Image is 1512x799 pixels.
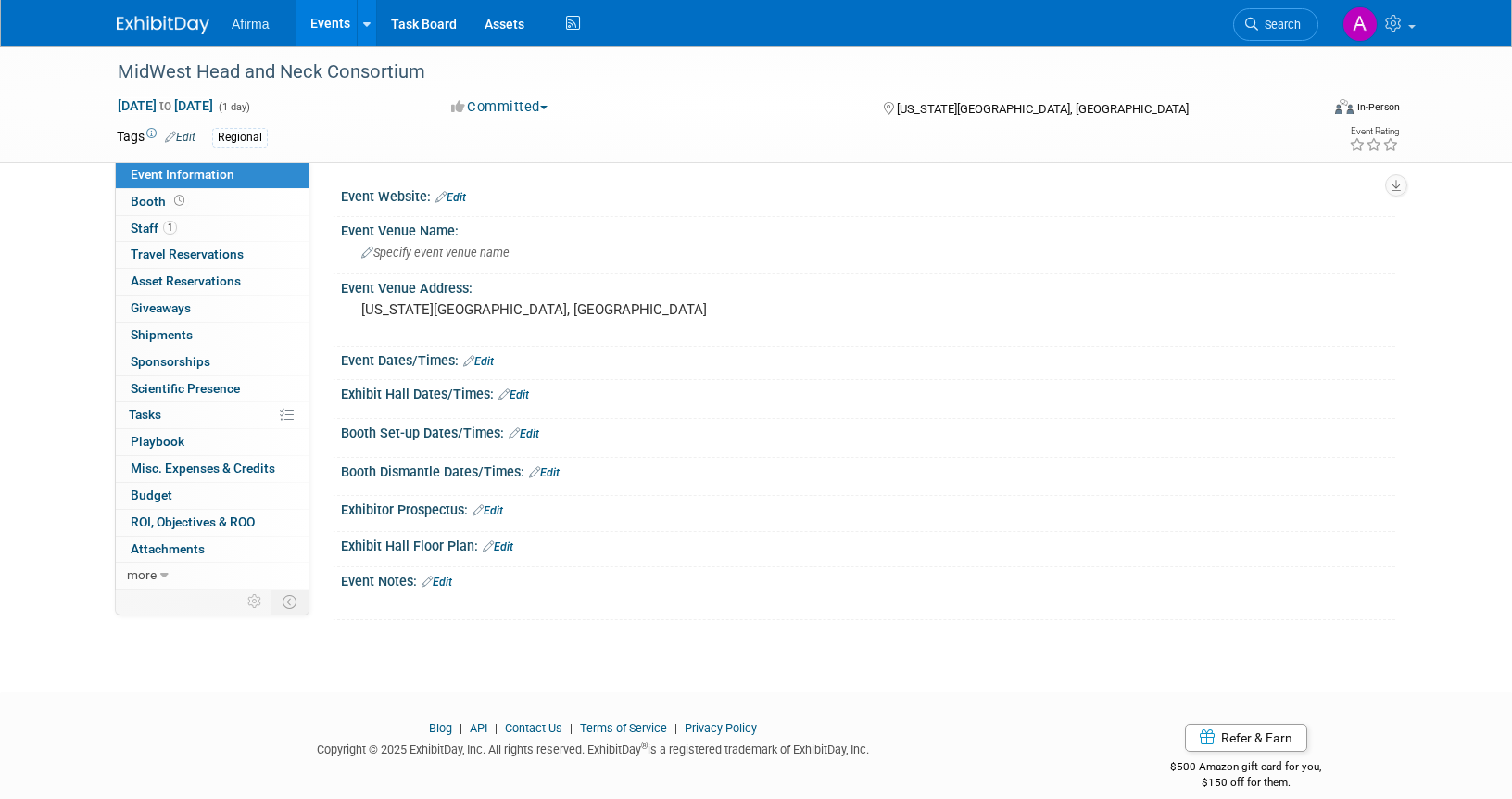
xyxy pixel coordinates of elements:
[422,576,452,589] a: Edit
[341,347,1395,371] div: Event Dates/Times:
[271,590,309,614] td: Toggle Event Tabs
[116,456,309,482] a: Misc. Expenses & Credits
[131,167,234,182] span: Event Information
[239,590,271,614] td: Personalize Event Tab Strip
[131,327,193,342] span: Shipments
[117,16,209,34] img: ExhibitDay
[131,541,205,556] span: Attachments
[529,466,560,479] a: Edit
[117,97,214,114] span: [DATE] [DATE]
[341,419,1395,443] div: Booth Set-up Dates/Times:
[429,721,452,735] a: Blog
[341,458,1395,482] div: Booth Dismantle Dates/Times:
[111,56,1291,89] div: MidWest Head and Neck Consortium
[232,17,269,32] span: Afirma
[472,504,503,517] a: Edit
[116,269,309,295] a: Asset Reservations
[341,217,1395,240] div: Event Venue Name:
[1349,127,1399,136] div: Event Rating
[490,721,502,735] span: |
[131,434,184,449] span: Playbook
[341,567,1395,591] div: Event Notes:
[1097,775,1396,791] div: $150 off for them.
[116,323,309,349] a: Shipments
[1233,8,1318,41] a: Search
[435,191,466,204] a: Edit
[212,128,268,147] div: Regional
[131,354,210,369] span: Sponsorships
[131,488,172,502] span: Budget
[1356,100,1400,114] div: In-Person
[163,221,177,235] span: 1
[341,380,1395,404] div: Exhibit Hall Dates/Times:
[116,563,309,589] a: more
[131,514,255,529] span: ROI, Objectives & ROO
[116,349,309,375] a: Sponsorships
[131,221,177,235] span: Staff
[116,242,309,268] a: Travel Reservations
[129,407,161,422] span: Tasks
[117,737,1069,758] div: Copyright © 2025 ExhibitDay, Inc. All rights reserved. ExhibitDay is a registered trademark of Ex...
[157,98,174,113] span: to
[116,376,309,402] a: Scientific Presence
[361,246,510,260] span: Specify event venue name
[116,216,309,242] a: Staff1
[131,381,240,396] span: Scientific Presence
[131,273,241,288] span: Asset Reservations
[341,496,1395,520] div: Exhibitor Prospectus:
[498,388,529,401] a: Edit
[1335,99,1354,114] img: Format-Inperson.png
[116,162,309,188] a: Event Information
[116,296,309,322] a: Giveaways
[116,429,309,455] a: Playbook
[505,721,562,735] a: Contact Us
[116,483,309,509] a: Budget
[165,131,195,144] a: Edit
[463,355,494,368] a: Edit
[131,461,275,476] span: Misc. Expenses & Credits
[1185,724,1307,752] a: Refer & Earn
[131,300,191,315] span: Giveaways
[509,427,539,440] a: Edit
[455,721,467,735] span: |
[131,247,244,261] span: Travel Reservations
[641,741,648,751] sup: ®
[170,194,188,208] span: Booth not reserved yet
[1258,18,1301,32] span: Search
[670,721,682,735] span: |
[1097,747,1396,790] div: $500 Amazon gift card for you,
[565,721,577,735] span: |
[1209,96,1400,124] div: Event Format
[341,274,1395,298] div: Event Venue Address:
[897,102,1189,116] span: [US_STATE][GEOGRAPHIC_DATA], [GEOGRAPHIC_DATA]
[116,189,309,215] a: Booth
[580,721,667,735] a: Terms of Service
[217,101,250,113] span: (1 day)
[341,183,1395,207] div: Event Website:
[361,301,760,318] pre: [US_STATE][GEOGRAPHIC_DATA], [GEOGRAPHIC_DATA]
[1342,6,1378,42] img: Allison Wyand
[116,510,309,536] a: ROI, Objectives & ROO
[116,537,309,563] a: Attachments
[483,540,513,553] a: Edit
[116,402,309,428] a: Tasks
[685,721,757,735] a: Privacy Policy
[117,127,195,148] td: Tags
[341,532,1395,556] div: Exhibit Hall Floor Plan:
[445,97,555,117] button: Committed
[470,721,487,735] a: API
[127,567,157,582] span: more
[131,194,188,209] span: Booth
